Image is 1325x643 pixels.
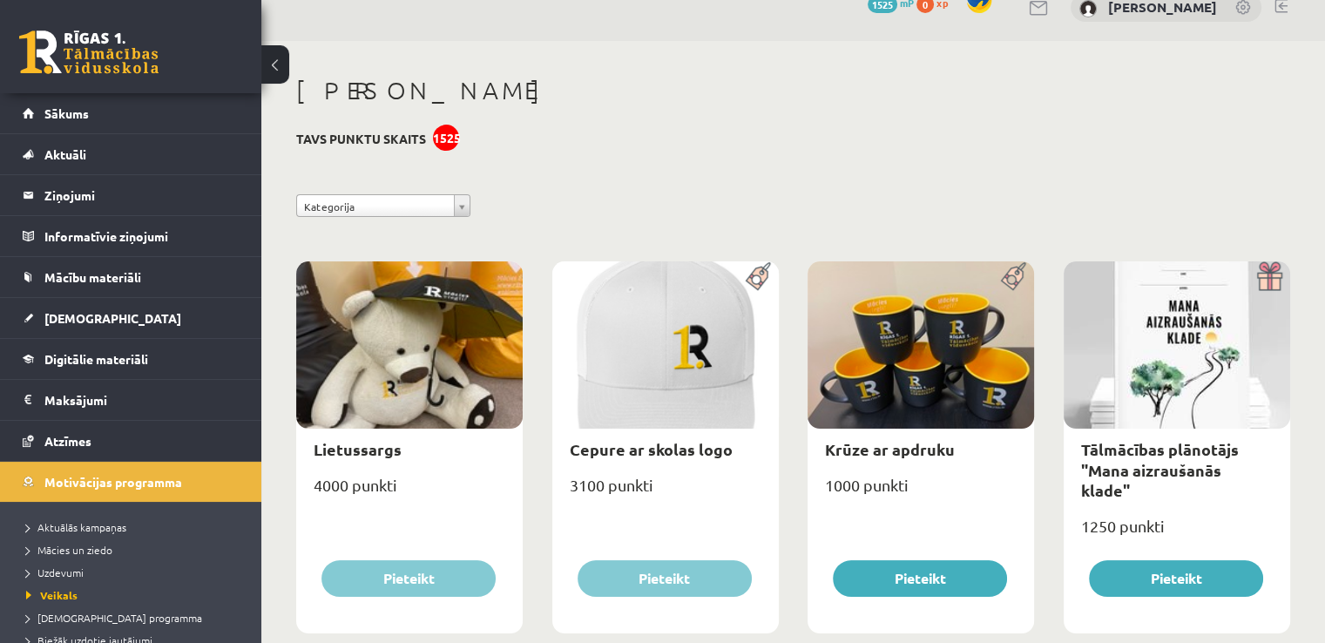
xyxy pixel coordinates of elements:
[44,146,86,162] span: Aktuāli
[44,216,240,256] legend: Informatīvie ziņojumi
[44,380,240,420] legend: Maksājumi
[23,380,240,420] a: Maksājumi
[44,310,181,326] span: [DEMOGRAPHIC_DATA]
[552,470,779,514] div: 3100 punkti
[26,610,244,626] a: [DEMOGRAPHIC_DATA] programma
[433,125,459,151] div: 1525
[44,474,182,490] span: Motivācijas programma
[26,520,126,534] span: Aktuālās kampaņas
[296,470,523,514] div: 4000 punkti
[995,261,1034,291] img: Populāra prece
[23,339,240,379] a: Digitālie materiāli
[26,543,112,557] span: Mācies un ziedo
[23,462,240,502] a: Motivācijas programma
[44,351,148,367] span: Digitālie materiāli
[296,76,1290,105] h1: [PERSON_NAME]
[26,519,244,535] a: Aktuālās kampaņas
[1089,560,1263,597] button: Pieteikt
[26,565,84,579] span: Uzdevumi
[23,134,240,174] a: Aktuāli
[26,587,244,603] a: Veikals
[833,560,1007,597] button: Pieteikt
[26,611,202,625] span: [DEMOGRAPHIC_DATA] programma
[23,216,240,256] a: Informatīvie ziņojumi
[314,439,402,459] a: Lietussargs
[740,261,779,291] img: Populāra prece
[808,470,1034,514] div: 1000 punkti
[304,195,447,218] span: Kategorija
[44,175,240,215] legend: Ziņojumi
[825,439,955,459] a: Krūze ar apdruku
[570,439,733,459] a: Cepure ar skolas logo
[26,542,244,558] a: Mācies un ziedo
[1251,261,1290,291] img: Dāvana ar pārsteigumu
[23,257,240,297] a: Mācību materiāli
[23,421,240,461] a: Atzīmes
[1064,511,1290,555] div: 1250 punkti
[19,30,159,74] a: Rīgas 1. Tālmācības vidusskola
[1081,439,1239,500] a: Tālmācības plānotājs "Mana aizraušanās klade"
[26,588,78,602] span: Veikals
[578,560,752,597] button: Pieteikt
[44,105,89,121] span: Sākums
[26,565,244,580] a: Uzdevumi
[44,433,91,449] span: Atzīmes
[296,132,426,146] h3: Tavs punktu skaits
[296,194,470,217] a: Kategorija
[44,269,141,285] span: Mācību materiāli
[23,175,240,215] a: Ziņojumi
[23,93,240,133] a: Sākums
[23,298,240,338] a: [DEMOGRAPHIC_DATA]
[321,560,496,597] button: Pieteikt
